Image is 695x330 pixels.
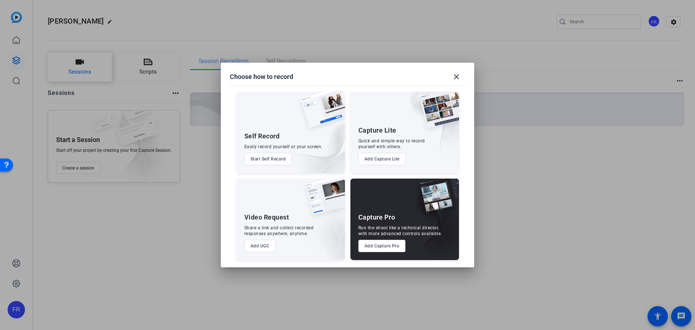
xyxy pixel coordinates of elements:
div: Quick and simple way to record yourself with others. [358,138,425,150]
button: Start Self Record [244,153,292,165]
img: ugc-content.png [300,179,345,222]
button: Add Capture Lite [358,153,406,165]
img: embarkstudio-self-record.png [282,107,345,173]
h1: Choose how to record [230,72,293,81]
img: embarkstudio-capture-lite.png [394,92,459,164]
div: Capture Pro [358,213,395,222]
img: capture-pro.png [411,179,459,223]
img: self-record.png [295,92,345,135]
mat-icon: close [452,72,461,81]
div: Self Record [244,132,280,141]
div: Video Request [244,213,289,222]
button: Add UGC [244,240,276,252]
img: embarkstudio-capture-pro.png [405,188,459,260]
div: Share a link and collect recorded responses anywhere, anytime. [244,225,314,237]
div: Run the shoot like a technical director, with more advanced controls available. [358,225,442,237]
div: Easily record yourself or your screen. [244,144,323,150]
img: capture-lite.png [414,92,459,136]
img: embarkstudio-ugc-content.png [303,201,345,260]
button: Add Capture Pro [358,240,406,252]
div: Capture Lite [358,126,396,135]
